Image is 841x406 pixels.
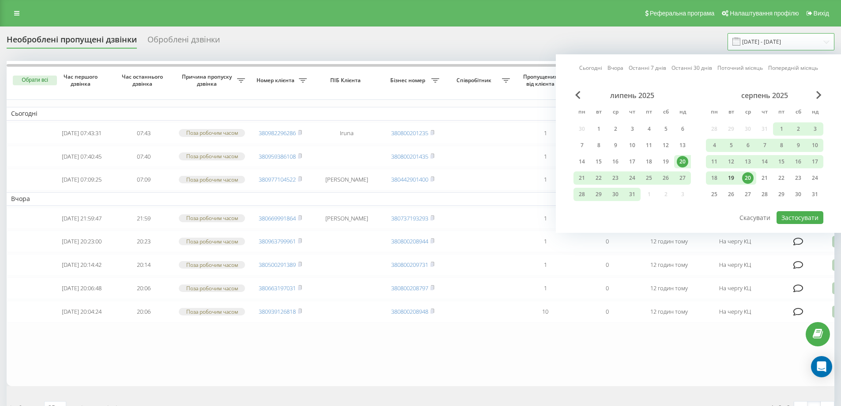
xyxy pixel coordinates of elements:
[51,122,113,144] td: [DATE] 07:43:31
[311,208,382,229] td: [PERSON_NAME]
[593,172,604,184] div: 22
[610,140,621,151] div: 9
[775,106,788,119] abbr: п’ятниця
[642,106,656,119] abbr: п’ятниця
[259,175,296,183] a: 380977104522
[573,91,691,100] div: липень 2025
[391,129,428,137] a: 380800201235
[609,106,622,119] abbr: середа
[657,122,674,136] div: сб 5 лип 2025 р.
[723,171,739,185] div: вт 19 серп 2025 р.
[674,171,691,185] div: нд 27 лип 2025 р.
[573,139,590,152] div: пн 7 лип 2025 р.
[677,156,688,167] div: 20
[607,122,624,136] div: ср 2 лип 2025 р.
[739,139,756,152] div: ср 6 серп 2025 р.
[259,129,296,137] a: 380982296286
[391,307,428,315] a: 380800208948
[514,208,576,229] td: 1
[13,76,57,85] button: Обрати всі
[579,64,602,72] a: Сьогодні
[311,169,382,190] td: [PERSON_NAME]
[643,123,655,135] div: 4
[723,139,739,152] div: вт 5 серп 2025 р.
[742,172,754,184] div: 20
[809,172,821,184] div: 24
[706,171,723,185] div: пн 18 серп 2025 р.
[700,254,770,276] td: На чергу КЦ
[593,189,604,200] div: 29
[756,139,773,152] div: чт 7 серп 2025 р.
[725,172,737,184] div: 19
[391,152,428,160] a: 380800201435
[756,171,773,185] div: чт 21 серп 2025 р.
[590,155,607,168] div: вт 15 лип 2025 р.
[179,238,245,245] div: Поза робочим часом
[808,106,822,119] abbr: неділя
[593,123,604,135] div: 1
[607,139,624,152] div: ср 9 лип 2025 р.
[590,171,607,185] div: вт 22 лип 2025 р.
[809,189,821,200] div: 31
[643,172,655,184] div: 25
[742,189,754,200] div: 27
[259,307,296,315] a: 380939126818
[179,214,245,222] div: Поза робочим часом
[51,208,113,229] td: [DATE] 21:59:47
[807,155,823,168] div: нд 17 серп 2025 р.
[700,277,770,299] td: На чергу КЦ
[638,231,700,252] td: 12 годин тому
[657,155,674,168] div: сб 19 лип 2025 р.
[809,140,821,151] div: 10
[113,146,174,167] td: 07:40
[575,91,581,99] span: Previous Month
[610,172,621,184] div: 23
[179,308,245,315] div: Поза робочим часом
[792,123,804,135] div: 2
[660,140,671,151] div: 12
[674,122,691,136] div: нд 6 лип 2025 р.
[792,106,805,119] abbr: субота
[807,122,823,136] div: нд 3 серп 2025 р.
[319,77,374,84] span: ПІБ Клієнта
[386,77,431,84] span: Бізнес номер
[735,211,775,224] button: Скасувати
[607,188,624,201] div: ср 30 лип 2025 р.
[814,10,829,17] span: Вихід
[113,231,174,252] td: 20:23
[448,77,502,84] span: Співробітник
[624,171,641,185] div: чт 24 лип 2025 р.
[573,188,590,201] div: пн 28 лип 2025 р.
[51,146,113,167] td: [DATE] 07:40:45
[809,123,821,135] div: 3
[391,261,428,269] a: 380800209731
[674,155,691,168] div: нд 20 лип 2025 р.
[759,140,770,151] div: 7
[575,106,588,119] abbr: понеділок
[674,139,691,152] div: нд 13 лип 2025 р.
[638,277,700,299] td: 12 годин тому
[809,156,821,167] div: 17
[113,254,174,276] td: 20:14
[807,171,823,185] div: нд 24 серп 2025 р.
[790,188,807,201] div: сб 30 серп 2025 р.
[641,139,657,152] div: пт 11 лип 2025 р.
[7,35,137,49] div: Необроблені пропущені дзвінки
[610,123,621,135] div: 2
[700,301,770,323] td: На чергу КЦ
[660,172,671,184] div: 26
[773,139,790,152] div: пт 8 серп 2025 р.
[179,176,245,183] div: Поза робочим часом
[790,122,807,136] div: сб 2 серп 2025 р.
[777,211,823,224] button: Застосувати
[739,155,756,168] div: ср 13 серп 2025 р.
[259,261,296,269] a: 380500291389
[717,64,763,72] a: Поточний місяць
[643,156,655,167] div: 18
[576,277,638,299] td: 0
[641,122,657,136] div: пт 4 лип 2025 р.
[709,189,720,200] div: 25
[708,106,721,119] abbr: понеділок
[676,106,689,119] abbr: неділя
[113,277,174,299] td: 20:06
